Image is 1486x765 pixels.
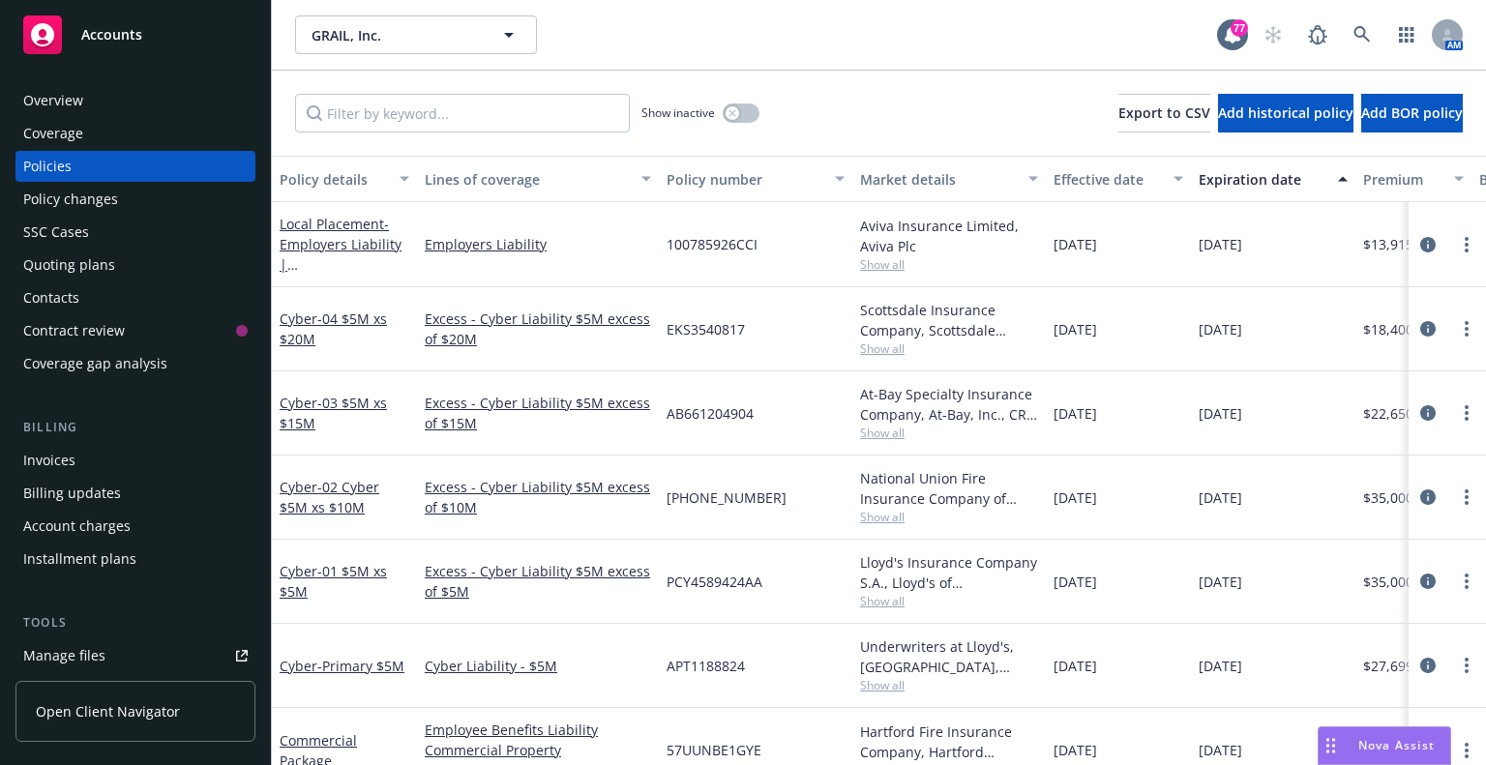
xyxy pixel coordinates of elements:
[23,282,79,313] div: Contacts
[1054,403,1097,424] span: [DATE]
[272,156,417,202] button: Policy details
[1358,737,1435,753] span: Nova Assist
[1199,572,1242,592] span: [DATE]
[1199,656,1242,676] span: [DATE]
[1199,740,1242,760] span: [DATE]
[23,544,136,574] div: Installment plans
[81,27,142,43] span: Accounts
[1416,317,1440,340] a: circleInformation
[280,394,387,432] a: Cyber
[1455,401,1478,425] a: more
[425,477,651,517] a: Excess - Cyber Liability $5M excess of $10M
[1387,15,1426,54] a: Switch app
[1363,234,1433,254] span: $13,915.57
[295,15,537,54] button: GRAIL, Inc.
[15,544,255,574] a: Installment plans
[1318,726,1451,765] button: Nova Assist
[15,8,255,62] a: Accounts
[860,721,1038,762] div: Hartford Fire Insurance Company, Hartford Insurance Group
[15,85,255,116] a: Overview
[15,217,255,248] a: SSC Cases
[1416,570,1440,593] a: circleInformation
[425,169,630,190] div: Lines of coverage
[425,234,651,254] a: Employers Liability
[1455,233,1478,256] a: more
[1416,654,1440,677] a: circleInformation
[1455,654,1478,677] a: more
[425,740,651,760] a: Commercial Property
[1361,103,1463,122] span: Add BOR policy
[1363,656,1433,676] span: $27,699.00
[1319,727,1343,764] div: Drag to move
[15,282,255,313] a: Contacts
[1118,103,1210,122] span: Export to CSV
[280,657,404,675] a: Cyber
[36,701,180,721] span: Open Client Navigator
[1254,15,1293,54] a: Start snowing
[425,309,651,349] a: Excess - Cyber Liability $5M excess of $20M
[1355,156,1471,202] button: Premium
[15,118,255,149] a: Coverage
[1343,15,1382,54] a: Search
[23,511,131,542] div: Account charges
[1191,156,1355,202] button: Expiration date
[417,156,659,202] button: Lines of coverage
[1199,169,1326,190] div: Expiration date
[1363,572,1433,592] span: $35,000.00
[317,657,404,675] span: - Primary $5M
[1054,572,1097,592] span: [DATE]
[280,169,388,190] div: Policy details
[1455,485,1478,509] a: more
[667,656,745,676] span: APT1188824
[23,250,115,280] div: Quoting plans
[860,552,1038,593] div: Lloyd's Insurance Company S.A., Lloyd's of [GEOGRAPHIC_DATA], Mosaic Americas Insurance Services LLC
[23,348,167,379] div: Coverage gap analysis
[667,169,823,190] div: Policy number
[15,418,255,437] div: Billing
[15,151,255,182] a: Policies
[860,636,1038,677] div: Underwriters at Lloyd's, [GEOGRAPHIC_DATA], [PERSON_NAME] of London, CRC Group
[860,509,1038,525] span: Show all
[860,593,1038,609] span: Show all
[295,94,630,132] input: Filter by keyword...
[1218,103,1353,122] span: Add historical policy
[1118,94,1210,132] button: Export to CSV
[425,393,651,433] a: Excess - Cyber Liability $5M excess of $15M
[23,478,121,509] div: Billing updates
[1455,739,1478,762] a: more
[1054,234,1097,254] span: [DATE]
[280,394,387,432] span: - 03 $5M xs $15M
[280,562,387,601] span: - 01 $5M xs $5M
[1361,94,1463,132] button: Add BOR policy
[1455,317,1478,340] a: more
[1416,401,1440,425] a: circleInformation
[23,85,83,116] div: Overview
[1363,319,1433,339] span: $18,400.00
[23,217,89,248] div: SSC Cases
[280,309,387,348] a: Cyber
[860,468,1038,509] div: National Union Fire Insurance Company of [GEOGRAPHIC_DATA], [GEOGRAPHIC_DATA], AIG
[1054,656,1097,676] span: [DATE]
[1199,234,1242,254] span: [DATE]
[23,640,105,671] div: Manage files
[1231,19,1248,37] div: 77
[23,184,118,215] div: Policy changes
[1054,740,1097,760] span: [DATE]
[1416,485,1440,509] a: circleInformation
[1363,487,1433,508] span: $35,000.00
[667,572,762,592] span: PCY4589424AA
[425,561,651,602] a: Excess - Cyber Liability $5M excess of $5M
[312,25,479,45] span: GRAIL, Inc.
[1363,169,1442,190] div: Premium
[15,613,255,633] div: Tools
[23,118,83,149] div: Coverage
[860,384,1038,425] div: At-Bay Specialty Insurance Company, At-Bay, Inc., CRC Group
[280,562,387,601] a: Cyber
[1455,570,1478,593] a: more
[1298,15,1337,54] a: Report a Bug
[860,256,1038,273] span: Show all
[425,720,651,740] a: Employee Benefits Liability
[667,234,758,254] span: 100785926CCI
[1054,319,1097,339] span: [DATE]
[23,445,75,476] div: Invoices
